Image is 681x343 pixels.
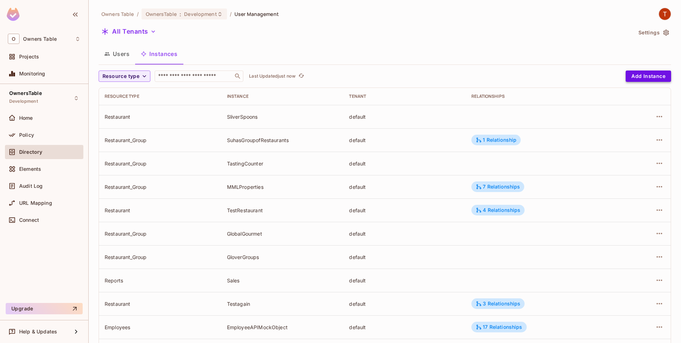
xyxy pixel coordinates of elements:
span: URL Mapping [19,200,52,206]
div: Restaurant [105,300,216,307]
div: Employees [105,324,216,331]
span: Workspace: Owners Table [23,36,57,42]
div: Restaurant_Group [105,230,216,237]
span: OwnersTable [146,11,177,17]
span: Elements [19,166,41,172]
div: SuhasGroupofRestaurants [227,137,338,144]
div: Instance [227,94,338,99]
div: Tenant [349,94,460,99]
div: EmployeeAPIMockObject [227,324,338,331]
div: Resource type [105,94,216,99]
div: default [349,230,460,237]
span: O [8,34,20,44]
span: the active workspace [101,11,134,17]
p: Last Updated just now [249,73,295,79]
div: 1 Relationship [476,137,516,143]
span: OwnersTable [9,90,42,96]
div: Restaurant [105,113,216,120]
span: Policy [19,132,34,138]
div: default [349,254,460,260]
div: default [349,207,460,214]
button: Upgrade [6,303,83,314]
span: Directory [19,149,42,155]
button: Add Instance [626,71,671,82]
div: Relationships [471,94,613,99]
span: User Management [234,11,279,17]
img: SReyMgAAAABJRU5ErkJggg== [7,8,20,21]
div: default [349,160,460,167]
div: Sales [227,277,338,284]
span: Connect [19,217,39,223]
div: default [349,137,460,144]
span: Projects [19,54,39,60]
div: SliverSpoons [227,113,338,120]
div: Restaurant [105,207,216,214]
button: refresh [297,72,305,80]
span: : [179,11,182,17]
button: Users [99,45,135,63]
span: Help & Updates [19,329,57,334]
button: All Tenants [99,26,159,37]
span: Click to refresh data [295,72,305,80]
img: TableSteaks Development [659,8,671,20]
span: Home [19,115,33,121]
li: / [230,11,232,17]
div: Restaurant_Group [105,254,216,260]
div: Testagain [227,300,338,307]
span: Audit Log [19,183,43,189]
div: GloverGroups [227,254,338,260]
li: / [137,11,139,17]
div: TestRestaurant [227,207,338,214]
div: TastingCounter [227,160,338,167]
div: Reports [105,277,216,284]
div: Restaurant_Group [105,160,216,167]
div: Restaurant_Group [105,184,216,190]
div: MMLProperties [227,184,338,190]
span: Monitoring [19,71,45,77]
button: Instances [135,45,183,63]
div: GlobalGourmet [227,230,338,237]
div: default [349,113,460,120]
span: Resource type [103,72,139,81]
button: Resource type [99,71,150,82]
div: default [349,277,460,284]
span: refresh [298,73,304,80]
button: Settings [636,27,671,38]
div: 4 Relationships [476,207,520,213]
div: default [349,184,460,190]
div: default [349,300,460,307]
div: Restaurant_Group [105,137,216,144]
div: 3 Relationships [476,300,520,307]
span: Development [9,99,38,104]
span: Development [184,11,217,17]
div: 7 Relationships [476,184,520,190]
div: 17 Relationships [476,324,522,330]
div: default [349,324,460,331]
